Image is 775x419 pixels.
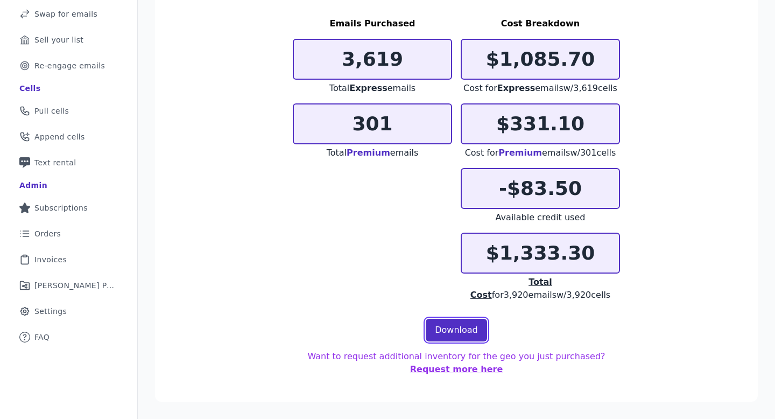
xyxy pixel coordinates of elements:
span: Sell your list [34,34,83,45]
span: Swap for emails [34,9,97,19]
span: Cost for emails w/ 301 cells [465,148,616,158]
span: [PERSON_NAME] Performance [34,280,116,291]
span: Orders [34,228,61,239]
span: Append cells [34,131,85,142]
a: Append cells [9,125,129,149]
a: Subscriptions [9,196,129,220]
a: Re-engage emails [9,54,129,78]
a: Orders [9,222,129,246]
p: Want to request additional inventory for the geo you just purchased? [293,350,620,376]
span: Total emails [329,83,415,93]
p: $1,085.70 [462,48,619,70]
span: Re-engage emails [34,60,105,71]
span: Pull cells [34,106,69,116]
a: Pull cells [9,99,129,123]
h3: Emails Purchased [293,17,452,30]
p: $1,333.30 [462,242,619,264]
a: Invoices [9,248,129,271]
p: $331.10 [462,113,619,135]
div: Admin [19,180,47,191]
a: FAQ [9,325,129,349]
a: Swap for emails [9,2,129,26]
span: Express [349,83,387,93]
span: Available credit used [496,212,586,222]
p: -$83.50 [462,178,619,199]
span: Subscriptions [34,202,88,213]
div: Cells [19,83,40,94]
span: Premium [498,148,542,158]
a: Sell your list [9,28,129,52]
span: FAQ [34,332,50,343]
a: [PERSON_NAME] Performance [9,274,129,297]
span: Settings [34,306,67,317]
h3: Cost Breakdown [461,17,620,30]
p: 3,619 [294,48,451,70]
span: for 3,920 emails w/ 3,920 cells [470,277,610,300]
span: Text rental [34,157,76,168]
span: Premium [347,148,390,158]
a: Text rental [9,151,129,174]
a: Download [426,319,487,341]
button: Request more here [410,363,503,376]
span: Cost for emails w/ 3,619 cells [463,83,617,93]
span: Express [497,83,536,93]
span: Invoices [34,254,67,265]
p: 301 [294,113,451,135]
span: Total emails [327,148,419,158]
a: Settings [9,299,129,323]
